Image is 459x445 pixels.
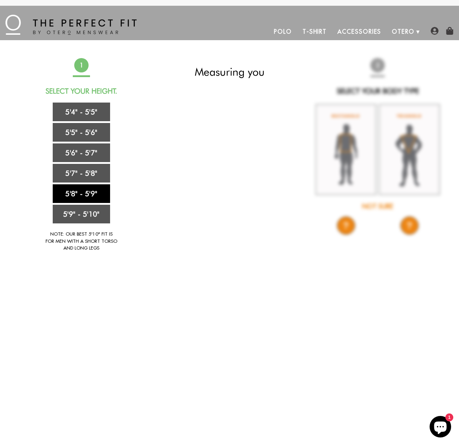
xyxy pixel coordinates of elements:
[427,416,453,439] inbox-online-store-chat: Shopify online store chat
[53,164,110,183] a: 5'7" - 5'8"
[269,23,297,40] a: Polo
[431,27,439,35] img: user-account-icon.png
[53,205,110,223] a: 5'9" - 5'10"
[53,103,110,121] a: 5'4" - 5'5"
[166,65,293,78] h2: Measuring you
[5,15,137,35] img: The Perfect Fit - by Otero Menswear - Logo
[53,184,110,203] a: 5'8" - 5'9"
[53,143,110,162] a: 5'6" - 5'7"
[18,87,145,95] h2: Select Your Height.
[446,27,454,35] img: shopping-bag-icon.png
[387,23,420,40] a: Otero
[332,23,387,40] a: Accessories
[46,231,117,252] div: Note: Our best 5'10" fit is for men with a short torso and long legs
[53,123,110,142] a: 5'5" - 5'6"
[74,58,89,72] span: 1
[297,23,332,40] a: T-Shirt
